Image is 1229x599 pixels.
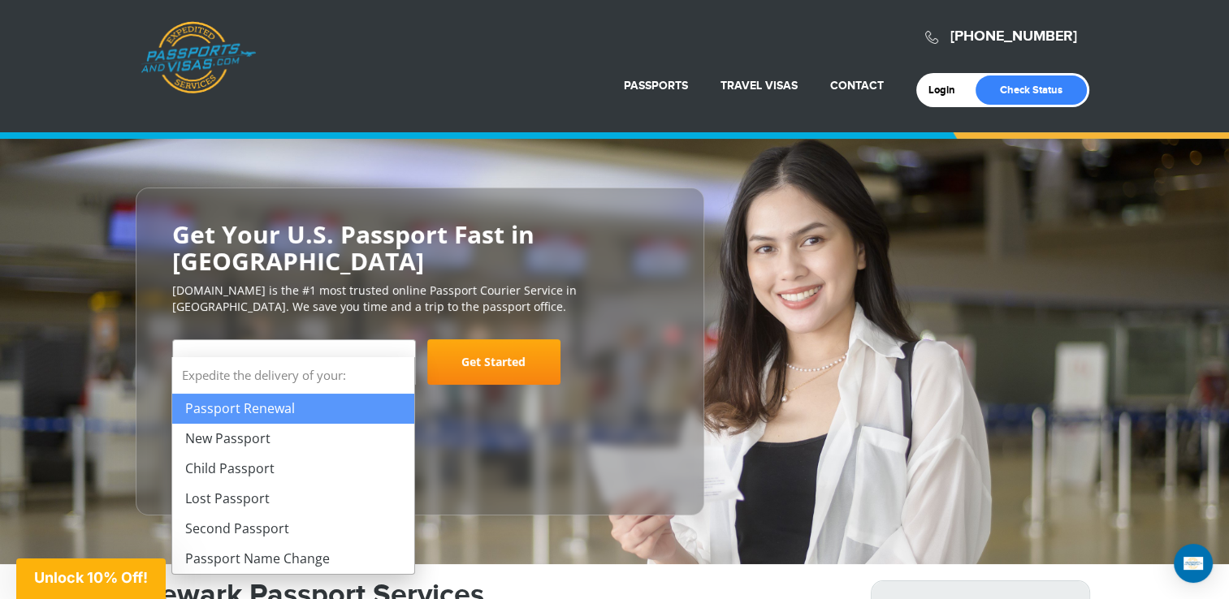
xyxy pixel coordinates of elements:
[172,393,668,409] span: Starting at $199 + government fees
[172,339,416,385] span: Select Your Service
[141,21,256,94] a: Passports & [DOMAIN_NAME]
[976,75,1087,105] a: Check Status
[172,282,668,315] p: [DOMAIN_NAME] is the #1 most trusted online Passport Courier Service in [GEOGRAPHIC_DATA]. We sav...
[721,79,798,93] a: Travel Visas
[172,424,414,454] li: New Passport
[172,357,414,574] li: Expedite the delivery of your:
[172,484,414,514] li: Lost Passport
[830,79,884,93] a: Contact
[172,221,668,274] h2: Get Your U.S. Passport Fast in [GEOGRAPHIC_DATA]
[624,79,688,93] a: Passports
[172,514,414,544] li: Second Passport
[185,346,399,391] span: Select Your Service
[950,28,1077,45] a: [PHONE_NUMBER]
[928,84,967,97] a: Login
[1174,544,1213,583] div: Open Intercom Messenger
[34,569,148,586] span: Unlock 10% Off!
[185,354,315,373] span: Select Your Service
[172,544,414,574] li: Passport Name Change
[16,558,166,599] div: Unlock 10% Off!
[427,339,560,385] a: Get Started
[172,357,414,394] strong: Expedite the delivery of your:
[172,454,414,484] li: Child Passport
[172,394,414,424] li: Passport Renewal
